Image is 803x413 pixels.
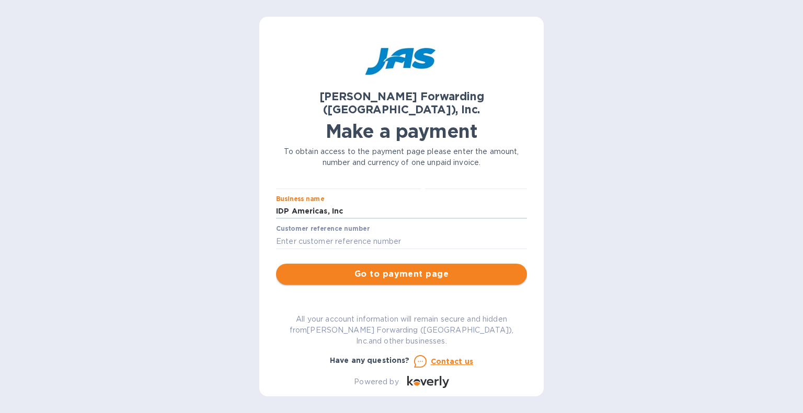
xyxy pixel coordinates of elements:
[354,376,398,387] p: Powered by
[431,357,474,365] u: Contact us
[319,90,484,116] b: [PERSON_NAME] Forwarding ([GEOGRAPHIC_DATA]), Inc.
[330,356,410,364] b: Have any questions?
[276,264,527,285] button: Go to payment page
[276,120,527,142] h1: Make a payment
[276,146,527,168] p: To obtain access to the payment page please enter the amount, number and currency of one unpaid i...
[276,226,370,232] label: Customer reference number
[276,314,527,347] p: All your account information will remain secure and hidden from [PERSON_NAME] Forwarding ([GEOGRA...
[276,204,527,219] input: Enter business name
[276,233,527,249] input: Enter customer reference number
[276,196,324,202] label: Business name
[284,268,519,280] span: Go to payment page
